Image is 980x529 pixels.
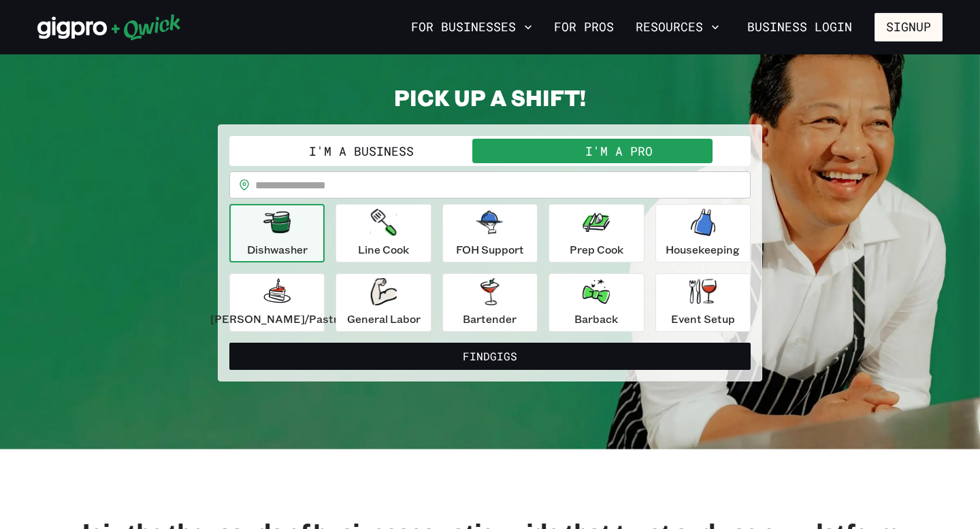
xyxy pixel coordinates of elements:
[549,16,619,39] a: For Pros
[442,204,538,262] button: FOH Support
[218,84,762,111] h2: PICK UP A SHIFT!
[490,139,748,163] button: I'm a Pro
[463,311,517,327] p: Bartender
[655,204,751,262] button: Housekeeping
[210,311,344,327] p: [PERSON_NAME]/Pastry
[358,241,409,258] p: Line Cook
[229,343,751,370] button: FindGigs
[630,16,725,39] button: Resources
[549,273,644,332] button: Barback
[336,204,431,262] button: Line Cook
[229,273,325,332] button: [PERSON_NAME]/Pastry
[736,13,864,41] a: Business Login
[549,204,644,262] button: Prep Cook
[671,311,735,327] p: Event Setup
[456,241,524,258] p: FOH Support
[666,241,740,258] p: Housekeeping
[655,273,751,332] button: Event Setup
[336,273,431,332] button: General Labor
[574,311,618,327] p: Barback
[442,273,538,332] button: Bartender
[406,16,538,39] button: For Businesses
[232,139,490,163] button: I'm a Business
[247,241,308,258] p: Dishwasher
[347,311,421,327] p: General Labor
[570,241,623,258] p: Prep Cook
[875,13,943,41] button: Signup
[229,204,325,262] button: Dishwasher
